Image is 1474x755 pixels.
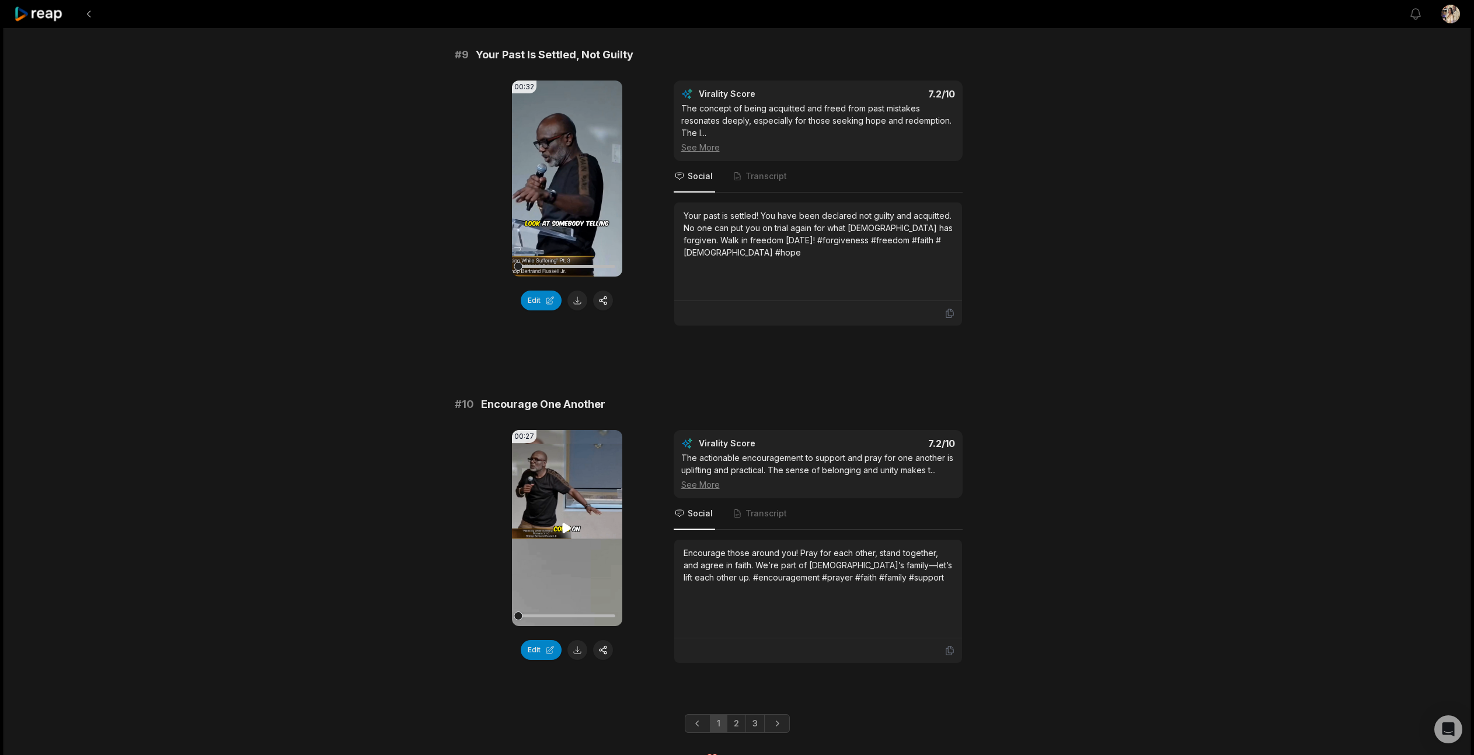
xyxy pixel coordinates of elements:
[699,438,824,449] div: Virality Score
[684,209,953,258] div: Your past is settled! You have been declared not guilty and acquitted. No one can put you on tria...
[681,452,955,491] div: The actionable encouragement to support and pray for one another is uplifting and practical. The ...
[674,498,963,530] nav: Tabs
[512,430,622,626] video: Your browser does not support mp4 format.
[521,640,562,660] button: Edit
[1434,715,1462,743] div: Open Intercom Messenger
[727,714,746,733] a: Page 2
[512,81,622,277] video: Your browser does not support mp4 format.
[685,714,710,733] a: Previous page
[476,47,633,63] span: Your Past Is Settled, Not Guilty
[455,47,469,63] span: # 9
[688,508,713,519] span: Social
[830,88,955,100] div: 7.2 /10
[710,714,727,733] a: Page 1 is your current page
[521,291,562,310] button: Edit
[681,102,955,153] div: The concept of being acquitted and freed from past mistakes resonates deeply, especially for thos...
[481,396,605,413] span: Encourage One Another
[745,508,787,519] span: Transcript
[830,438,955,449] div: 7.2 /10
[685,714,790,733] ul: Pagination
[681,141,955,153] div: See More
[674,161,963,193] nav: Tabs
[681,478,955,491] div: See More
[699,88,824,100] div: Virality Score
[745,170,787,182] span: Transcript
[764,714,790,733] a: Next page
[688,170,713,182] span: Social
[745,714,765,733] a: Page 3
[455,396,474,413] span: # 10
[684,547,953,583] div: Encourage those around you! Pray for each other, stand together, and agree in faith. We’re part o...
